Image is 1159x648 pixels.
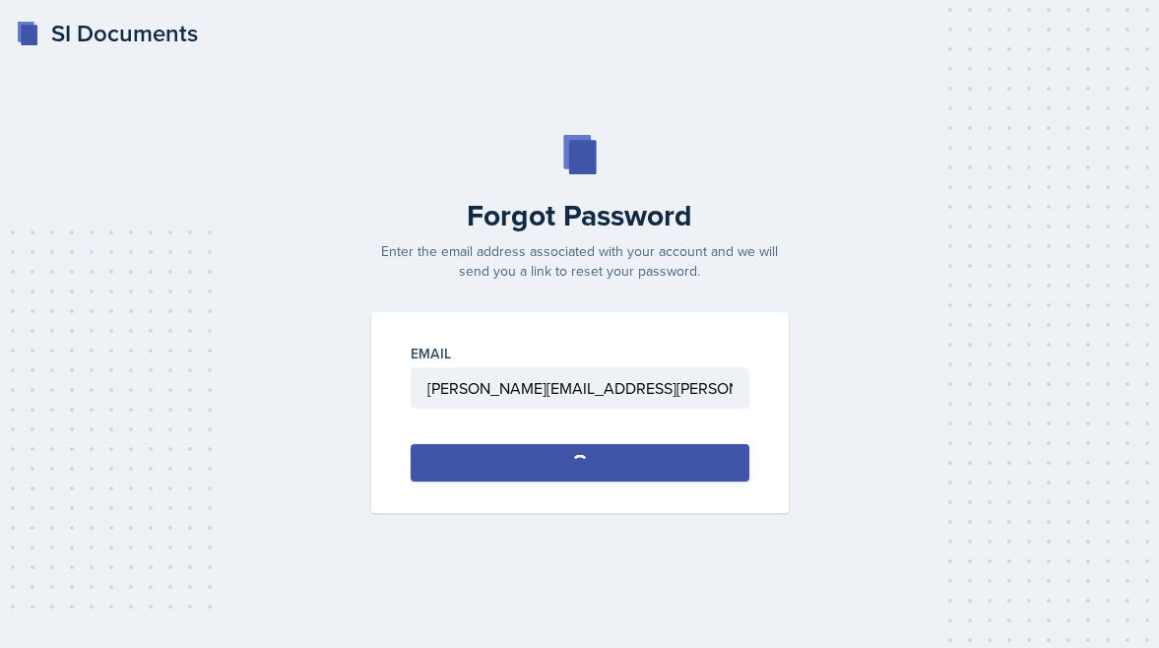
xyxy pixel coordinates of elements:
[411,344,452,363] label: Email
[359,241,801,281] p: Enter the email address associated with your account and we will send you a link to reset your pa...
[16,16,198,51] a: SI Documents
[411,367,749,409] input: Email
[359,198,801,233] h2: Forgot Password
